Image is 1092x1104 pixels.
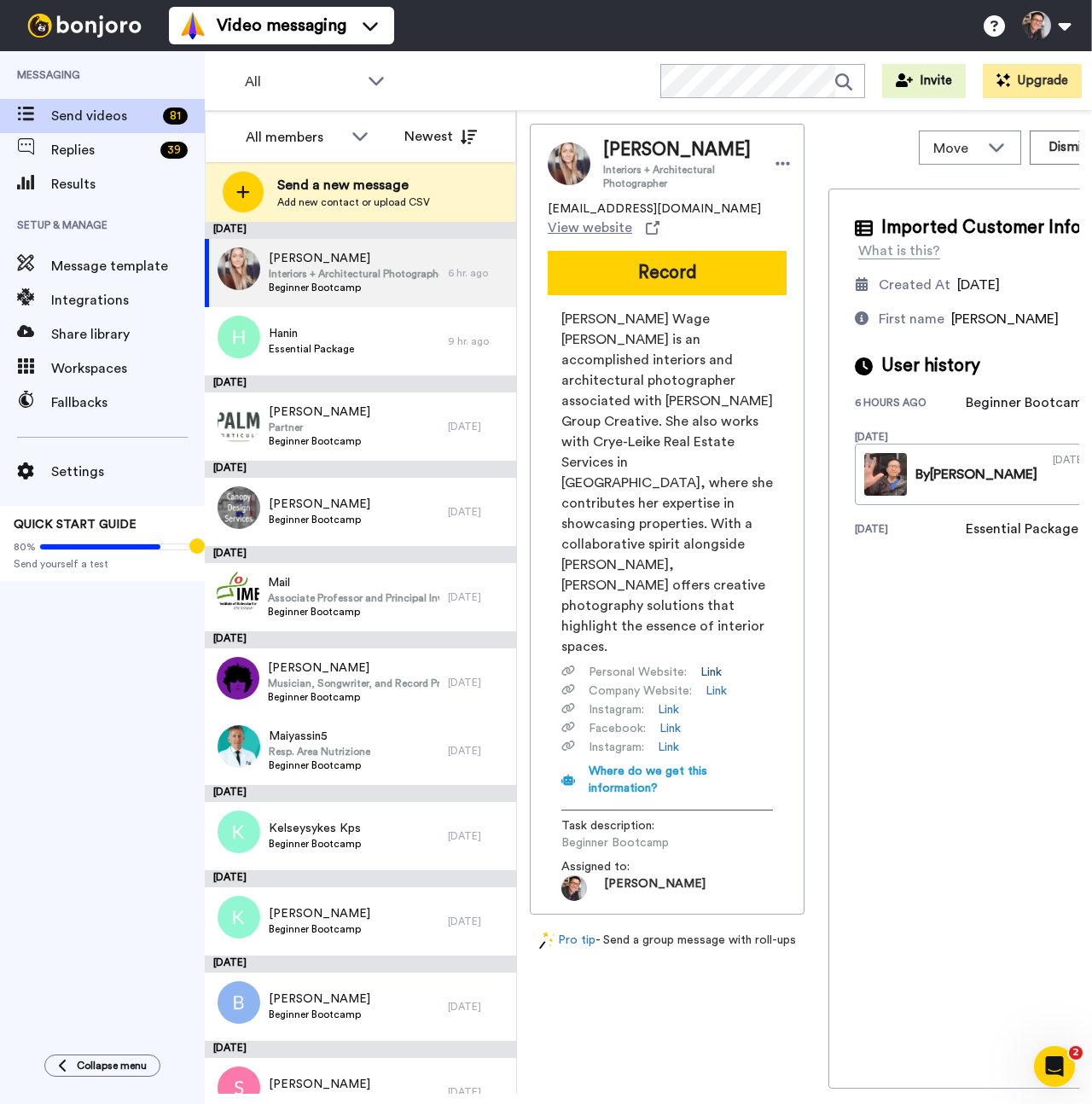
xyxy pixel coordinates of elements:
[205,222,516,239] div: [DATE]
[245,72,359,92] span: All
[448,334,508,348] div: 9 hr. ago
[269,1008,370,1021] span: Beginner Bootcamp
[14,540,36,554] span: 80%
[915,464,1037,485] div: By [PERSON_NAME]
[957,278,1000,292] span: [DATE]
[548,251,787,295] button: Record
[858,241,940,261] div: What is this?
[589,720,646,737] span: Facebook :
[205,375,516,392] div: [DATE]
[218,401,260,444] img: 117f2d63-2ce1-48cb-9c90-987b5cd81e93.jpg
[269,496,370,513] span: [PERSON_NAME]
[268,659,439,677] span: [PERSON_NAME]
[700,664,722,681] a: Link
[561,875,587,901] img: 71696d25-28dd-455d-a865-2e70ce26df81-1652917405.jpg
[205,461,516,478] div: [DATE]
[268,574,439,591] span: Mail
[448,829,508,843] div: [DATE]
[855,396,966,413] div: 6 hours ago
[966,392,1090,413] div: Beginner Bootcamp
[44,1055,160,1077] button: Collapse menu
[218,896,260,938] img: k.png
[448,420,508,433] div: [DATE]
[659,720,681,737] a: Link
[269,342,354,356] span: Essential Package
[589,683,692,700] span: Company Website :
[269,434,370,448] span: Beginner Bootcamp
[269,820,361,837] span: Kelseysykes Kps
[277,195,430,209] span: Add new contact or upload CSV
[218,811,260,853] img: k.png
[14,557,191,571] span: Send yourself a test
[983,64,1082,98] button: Upgrade
[269,325,354,342] span: Hanin
[217,657,259,700] img: 6ed17651-59a3-4b3b-b56a-f9ac744ba346.png
[658,701,679,718] a: Link
[205,956,516,973] div: [DATE]
[1034,1046,1075,1087] iframe: Intercom live chat
[882,64,966,98] a: Invite
[218,247,260,290] img: 1c5296bc-509e-4f4e-bc0a-4184a5ccb711.jpg
[269,745,370,758] span: Resp. Area Nutrizione
[966,519,1078,539] div: Essential Package
[51,140,154,160] span: Replies
[881,353,980,379] span: User history
[1053,453,1086,496] div: [DATE]
[160,142,188,159] div: 39
[855,522,966,539] div: [DATE]
[539,932,555,950] img: magic-wand.svg
[392,119,490,154] button: Newest
[205,870,516,887] div: [DATE]
[269,837,361,851] span: Beginner Bootcamp
[268,690,439,704] span: Beginner Bootcamp
[269,404,370,421] span: [PERSON_NAME]
[933,138,979,159] span: Move
[561,858,681,875] span: Assigned to:
[218,981,260,1024] img: b.png
[951,312,1059,326] span: [PERSON_NAME]
[246,127,343,148] div: All members
[448,266,508,280] div: 6 hr. ago
[51,324,205,345] span: Share library
[205,631,516,648] div: [DATE]
[603,137,755,163] span: [PERSON_NAME]
[269,728,370,745] span: Maiyassin5
[879,309,944,329] div: First name
[51,392,205,413] span: Fallbacks
[218,316,260,358] img: h.png
[269,922,370,936] span: Beginner Bootcamp
[548,200,761,218] span: [EMAIL_ADDRESS][DOMAIN_NAME]
[589,701,644,718] span: Instagram :
[269,281,439,294] span: Beginner Bootcamp
[217,572,259,614] img: 91fccca0-7449-436b-8030-ee285d3a3e8a.jpg
[20,14,148,38] img: bj-logo-header-white.svg
[189,538,205,554] div: Tooltip anchor
[51,462,205,482] span: Settings
[448,1085,508,1099] div: [DATE]
[706,683,727,700] a: Link
[269,513,370,526] span: Beginner Bootcamp
[51,358,205,379] span: Workspaces
[589,765,707,794] span: Where do we get this information?
[561,834,723,851] span: Beginner Bootcamp
[77,1059,147,1072] span: Collapse menu
[603,163,755,190] span: Interiors + Architectural Photographer
[217,14,346,38] span: Video messaging
[218,725,260,768] img: 90ae4851-08e6-4ed6-a0dd-415e1d7c01cf.jpg
[51,256,205,276] span: Message template
[269,905,370,922] span: [PERSON_NAME]
[589,739,644,756] span: Instagram :
[604,875,706,901] span: [PERSON_NAME]
[448,676,508,689] div: [DATE]
[448,744,508,758] div: [DATE]
[269,1076,370,1093] span: [PERSON_NAME]
[448,915,508,928] div: [DATE]
[163,107,188,125] div: 81
[205,1041,516,1058] div: [DATE]
[205,546,516,563] div: [DATE]
[218,486,260,529] img: 5807f3f1-e1bd-4bec-954e-4b579990af99.jpg
[51,290,205,311] span: Integrations
[589,664,687,681] span: Personal Website :
[448,505,508,519] div: [DATE]
[269,991,370,1008] span: [PERSON_NAME]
